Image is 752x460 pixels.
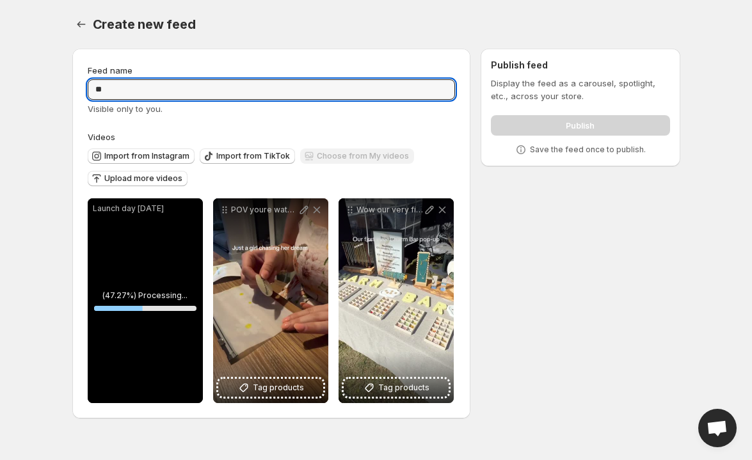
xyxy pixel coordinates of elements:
button: Settings [72,15,90,33]
p: Wow our very first Buttermelle Charm Bar pop-up was pure magic Thank you to everyone who came by ... [356,205,423,215]
p: Display the feed as a carousel, spotlight, etc., across your store. [491,77,669,102]
div: POV youre watching me start my business business justagirl buttermelleTag products [213,198,328,403]
button: Upload more videos [88,171,188,186]
h2: Publish feed [491,59,669,72]
p: Launch day [DATE] [93,203,198,214]
p: POV youre watching me start my business business justagirl buttermelle [231,205,298,215]
button: Import from Instagram [88,148,195,164]
div: Wow our very first Buttermelle Charm Bar pop-up was pure magic Thank you to everyone who came by ... [339,198,454,403]
button: Tag products [218,379,323,397]
p: Save the feed once to publish. [530,145,646,155]
span: Import from Instagram [104,151,189,161]
span: Tag products [378,381,429,394]
span: Feed name [88,65,132,75]
a: Open chat [698,409,737,447]
button: Tag products [344,379,449,397]
span: Create new feed [93,17,196,32]
button: Import from TikTok [200,148,295,164]
span: Import from TikTok [216,151,290,161]
div: Launch day [DATE](47.27%) Processing...47.26849588352085% [88,198,203,403]
span: Videos [88,132,115,142]
span: Upload more videos [104,173,182,184]
span: Visible only to you. [88,104,163,114]
span: Tag products [253,381,304,394]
